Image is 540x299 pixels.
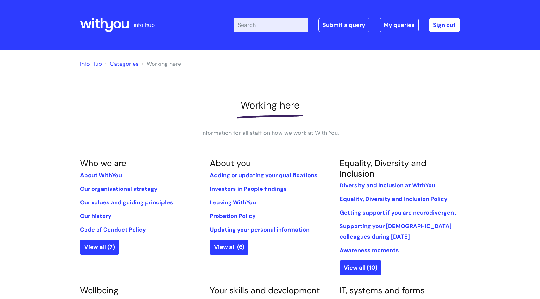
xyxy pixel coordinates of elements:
input: Search [234,18,308,32]
a: Our history [80,212,111,220]
a: View all (6) [210,240,248,254]
a: Probation Policy [210,212,256,220]
div: | - [234,18,460,32]
p: info hub [134,20,155,30]
a: Our values and guiding principles [80,199,173,206]
a: Investors in People findings [210,185,287,193]
a: Who we are [80,158,126,169]
a: Sign out [429,18,460,32]
a: Your skills and development [210,285,320,296]
a: Awareness moments [340,246,399,254]
a: Equality, Diversity and Inclusion Policy [340,195,448,203]
a: Updating your personal information [210,226,310,234]
a: Diversity and inclusion at WithYou [340,182,435,189]
a: View all (7) [80,240,119,254]
a: Leaving WithYou [210,199,256,206]
a: Adding or updating your qualifications [210,171,317,179]
a: Wellbeing [80,285,118,296]
a: Supporting your [DEMOGRAPHIC_DATA] colleagues during [DATE] [340,222,452,240]
a: View all (10) [340,260,381,275]
a: IT, systems and forms [340,285,425,296]
a: Code of Conduct Policy [80,226,146,234]
p: Information for all staff on how we work at With You. [175,128,365,138]
a: My queries [380,18,419,32]
a: About WithYou [80,171,122,179]
a: Getting support if you are neurodivergent [340,209,456,216]
a: Info Hub [80,60,102,68]
li: Working here [140,59,181,69]
a: Categories [110,60,139,68]
a: Equality, Diversity and Inclusion [340,158,426,179]
a: About you [210,158,251,169]
a: Submit a query [318,18,369,32]
a: Our organisational strategy [80,185,158,193]
h1: Working here [80,99,460,111]
li: Solution home [104,59,139,69]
